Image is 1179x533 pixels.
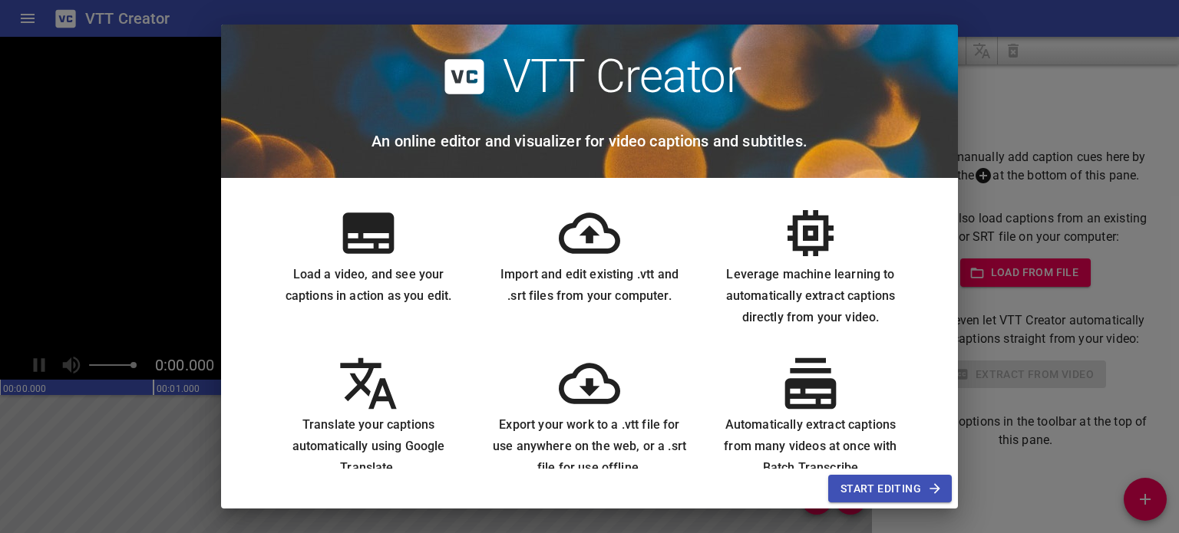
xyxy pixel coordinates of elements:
[270,264,467,307] h6: Load a video, and see your captions in action as you edit.
[712,414,909,479] h6: Automatically extract captions from many videos at once with Batch Transcribe
[503,49,741,104] h2: VTT Creator
[491,414,688,479] h6: Export your work to a .vtt file for use anywhere on the web, or a .srt file for use offline.
[372,129,807,153] h6: An online editor and visualizer for video captions and subtitles.
[840,479,940,498] span: Start Editing
[712,264,909,328] h6: Leverage machine learning to automatically extract captions directly from your video.
[491,264,688,307] h6: Import and edit existing .vtt and .srt files from your computer.
[270,414,467,479] h6: Translate your captions automatically using Google Translate.
[828,475,952,503] button: Start Editing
